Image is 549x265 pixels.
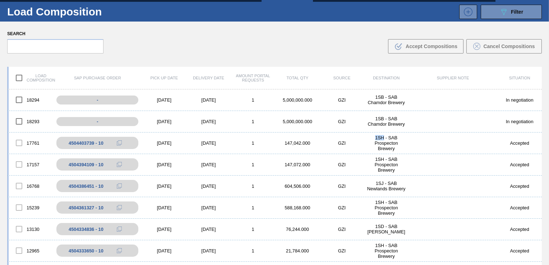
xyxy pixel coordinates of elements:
[481,5,542,19] button: Filter
[320,162,364,167] div: GZI
[231,119,275,124] div: 1
[9,178,53,194] div: 16768
[69,162,103,167] div: 4504394109 - 10
[275,227,320,232] div: 76,244.000
[231,97,275,103] div: 1
[142,183,186,189] div: [DATE]
[142,97,186,103] div: [DATE]
[320,183,364,189] div: GZI
[231,183,275,189] div: 1
[7,8,121,16] h1: Load Composition
[112,160,126,169] div: Copy
[9,114,53,129] div: 18293
[364,76,409,80] div: Destination
[186,140,231,146] div: [DATE]
[497,140,542,146] div: Accepted
[69,140,103,146] div: 4504403739 - 10
[511,9,523,15] span: Filter
[69,227,103,232] div: 4504334836 - 10
[186,97,231,103] div: [DATE]
[364,181,409,191] div: 1SJ - SAB Newlands Brewery
[497,76,542,80] div: Situation
[186,227,231,232] div: [DATE]
[409,76,497,80] div: Supplier Note
[466,39,542,54] button: Cancel Compositions
[275,97,320,103] div: 5,000,000.000
[320,205,364,210] div: GZI
[364,116,409,127] div: 1SB - SAB Chamdor Brewery
[142,248,186,254] div: [DATE]
[364,243,409,259] div: 1SH - SAB Prospecton Brewery
[142,140,186,146] div: [DATE]
[186,76,231,80] div: Delivery Date
[9,222,53,237] div: 13130
[497,183,542,189] div: Accepted
[142,119,186,124] div: [DATE]
[275,248,320,254] div: 21,784.000
[69,205,103,210] div: 4504361327 - 10
[275,162,320,167] div: 147,072.000
[231,140,275,146] div: 1
[364,200,409,216] div: 1SH - SAB Prospecton Brewery
[56,117,138,126] div: -
[9,157,53,172] div: 17157
[456,5,477,19] div: New Load Composition
[186,162,231,167] div: [DATE]
[186,183,231,189] div: [DATE]
[497,227,542,232] div: Accepted
[275,140,320,146] div: 147,042.000
[231,248,275,254] div: 1
[56,96,138,104] div: -
[9,70,53,85] div: Load composition
[186,119,231,124] div: [DATE]
[320,97,364,103] div: GZI
[69,183,103,189] div: 4504386451 - 10
[320,119,364,124] div: GZI
[186,248,231,254] div: [DATE]
[7,29,103,39] label: Search
[112,139,126,147] div: Copy
[320,248,364,254] div: GZI
[275,76,320,80] div: Total Qty
[497,119,542,124] div: In negotiation
[497,205,542,210] div: Accepted
[320,140,364,146] div: GZI
[320,227,364,232] div: GZI
[9,200,53,215] div: 15239
[186,205,231,210] div: [DATE]
[9,135,53,150] div: 17761
[364,224,409,234] div: 1SD - SAB Rosslyn Brewery
[142,205,186,210] div: [DATE]
[483,43,535,49] span: Cancel Compositions
[364,135,409,151] div: 1SH - SAB Prospecton Brewery
[112,225,126,233] div: Copy
[231,205,275,210] div: 1
[497,97,542,103] div: In negotiation
[142,162,186,167] div: [DATE]
[497,162,542,167] div: Accepted
[142,76,186,80] div: Pick up Date
[275,119,320,124] div: 5,000,000.000
[364,157,409,173] div: 1SH - SAB Prospecton Brewery
[9,243,53,258] div: 12965
[364,94,409,105] div: 1SB - SAB Chamdor Brewery
[53,76,142,80] div: SAP Purchase Order
[231,74,275,82] div: Amount Portal Requests
[406,43,457,49] span: Accept Compositions
[275,183,320,189] div: 604,506.000
[388,39,463,54] button: Accept Compositions
[142,227,186,232] div: [DATE]
[231,227,275,232] div: 1
[275,205,320,210] div: 588,168.000
[112,182,126,190] div: Copy
[320,76,364,80] div: Source
[497,248,542,254] div: Accepted
[112,246,126,255] div: Copy
[9,92,53,107] div: 18294
[112,203,126,212] div: Copy
[231,162,275,167] div: 1
[69,248,103,254] div: 4504333650 - 10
